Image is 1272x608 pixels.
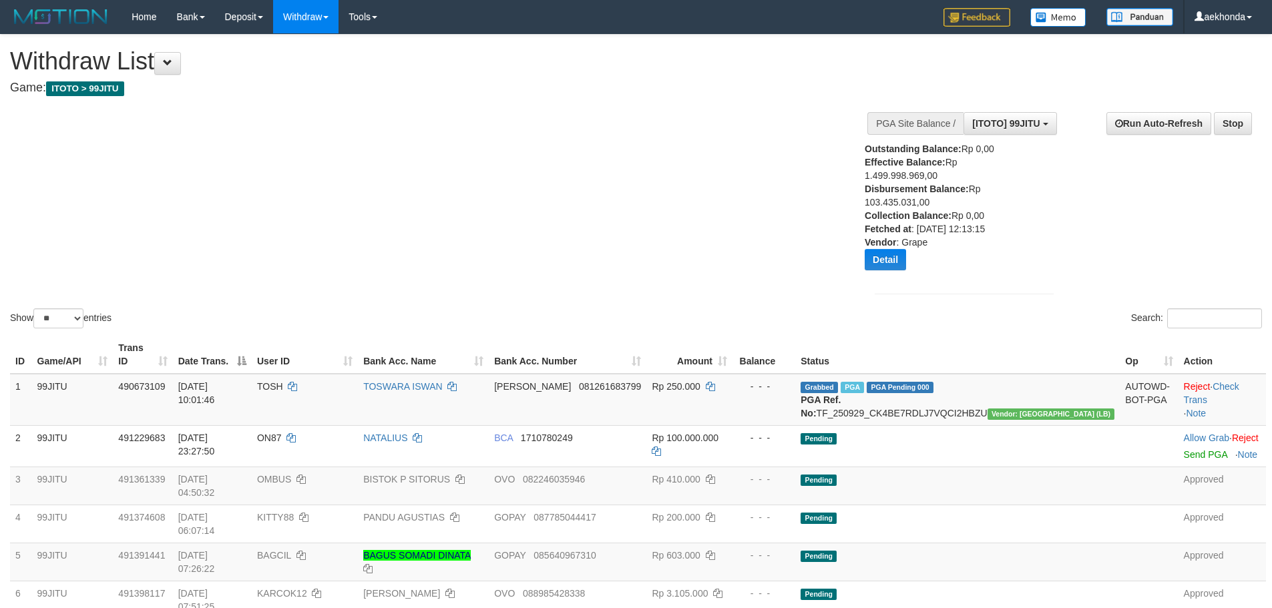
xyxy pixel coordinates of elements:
[865,143,962,154] b: Outstanding Balance:
[173,336,252,374] th: Date Trans.: activate to sort column descending
[363,550,471,561] a: BAGUS SOMADI DINATA
[10,7,112,27] img: MOTION_logo.png
[1179,467,1266,505] td: Approved
[801,433,837,444] span: Pending
[801,513,837,524] span: Pending
[867,112,964,135] div: PGA Site Balance /
[118,432,165,443] span: 491229683
[32,467,114,505] td: 99JITU
[33,308,83,328] select: Showentries
[10,425,32,467] td: 2
[534,512,596,523] span: Copy 087785044417 to clipboard
[943,8,1010,27] img: Feedback.jpg
[1120,374,1178,426] td: AUTOWD-BOT-PGA
[865,142,1030,280] div: Rp 0,00 Rp 1.499.998.969,00 Rp 103.435.031,00 Rp 0,00 : [DATE] 12:13:15 : Grape
[32,543,114,581] td: 99JITU
[10,48,835,75] h1: Withdraw List
[1179,425,1266,467] td: ·
[46,81,124,96] span: ITOTO > 99JITU
[1179,543,1266,581] td: Approved
[257,474,291,485] span: OMBUS
[1030,8,1086,27] img: Button%20Memo.svg
[1214,112,1252,135] a: Stop
[738,380,790,393] div: - - -
[521,432,573,443] span: Copy 1710780249 to clipboard
[534,550,596,561] span: Copy 085640967310 to clipboard
[178,550,215,574] span: [DATE] 07:26:22
[801,475,837,486] span: Pending
[1184,381,1239,405] a: Check Trans
[10,336,32,374] th: ID
[363,381,443,392] a: TOSWARA ISWAN
[10,374,32,426] td: 1
[1106,8,1173,26] img: panduan.png
[494,381,571,392] span: [PERSON_NAME]
[652,381,700,392] span: Rp 250.000
[972,118,1040,129] span: [ITOTO] 99JITU
[1167,308,1262,328] input: Search:
[738,587,790,600] div: - - -
[118,381,165,392] span: 490673109
[257,550,291,561] span: BAGCIL
[1179,336,1266,374] th: Action
[489,336,646,374] th: Bank Acc. Number: activate to sort column ascending
[841,382,864,393] span: Marked by aeklambo
[118,512,165,523] span: 491374608
[257,432,282,443] span: ON87
[118,474,165,485] span: 491361339
[801,551,837,562] span: Pending
[646,336,732,374] th: Amount: activate to sort column ascending
[1131,308,1262,328] label: Search:
[10,505,32,543] td: 4
[1184,381,1211,392] a: Reject
[10,467,32,505] td: 3
[178,381,215,405] span: [DATE] 10:01:46
[1184,432,1232,443] span: ·
[865,249,906,270] button: Detail
[523,474,585,485] span: Copy 082246035946 to clipboard
[738,549,790,562] div: - - -
[118,550,165,561] span: 491391441
[257,588,307,599] span: KARCOK12
[801,589,837,600] span: Pending
[32,374,114,426] td: 99JITU
[358,336,489,374] th: Bank Acc. Name: activate to sort column ascending
[523,588,585,599] span: Copy 088985428338 to clipboard
[1179,505,1266,543] td: Approved
[865,157,945,168] b: Effective Balance:
[652,512,700,523] span: Rp 200.000
[1179,374,1266,426] td: · ·
[32,505,114,543] td: 99JITU
[494,588,515,599] span: OVO
[652,588,708,599] span: Rp 3.105.000
[10,543,32,581] td: 5
[738,511,790,524] div: - - -
[1120,336,1178,374] th: Op: activate to sort column ascending
[732,336,795,374] th: Balance
[801,394,841,418] b: PGA Ref. No:
[363,432,407,443] a: NATALIUS
[652,474,700,485] span: Rp 410.000
[801,382,838,393] span: Grabbed
[964,112,1056,135] button: [ITOTO] 99JITU
[178,474,215,498] span: [DATE] 04:50:32
[363,474,450,485] a: BISTOK P SITORUS
[1106,112,1211,135] a: Run Auto-Refresh
[988,408,1115,420] span: Vendor URL: https://dashboard.q2checkout.com/secure
[652,550,700,561] span: Rp 603.000
[738,431,790,444] div: - - -
[1184,449,1227,460] a: Send PGA
[652,432,718,443] span: Rp 100.000.000
[494,550,525,561] span: GOPAY
[363,512,445,523] a: PANDU AGUSTIAS
[494,474,515,485] span: OVO
[10,81,835,95] h4: Game:
[494,432,513,443] span: BCA
[494,512,525,523] span: GOPAY
[865,237,896,248] b: Vendor
[579,381,641,392] span: Copy 081261683799 to clipboard
[252,336,358,374] th: User ID: activate to sort column ascending
[867,382,933,393] span: PGA Pending
[178,512,215,536] span: [DATE] 06:07:14
[32,425,114,467] td: 99JITU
